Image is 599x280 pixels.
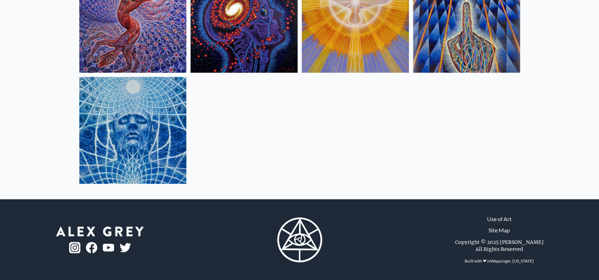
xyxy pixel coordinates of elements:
img: twitter-logo.png [120,243,131,252]
img: fb-logo.png [86,242,97,253]
div: Built with ❤ in [462,255,537,266]
a: Use of Art [487,214,512,223]
img: ig-logo.png [69,242,80,253]
div: All Rights Reserved [475,245,523,252]
a: Wappinger, [US_STATE] [491,258,534,263]
a: Site Map [488,226,510,234]
div: Copyright © 2025 [PERSON_NAME] [455,238,544,245]
img: youtube-logo.png [103,244,114,252]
